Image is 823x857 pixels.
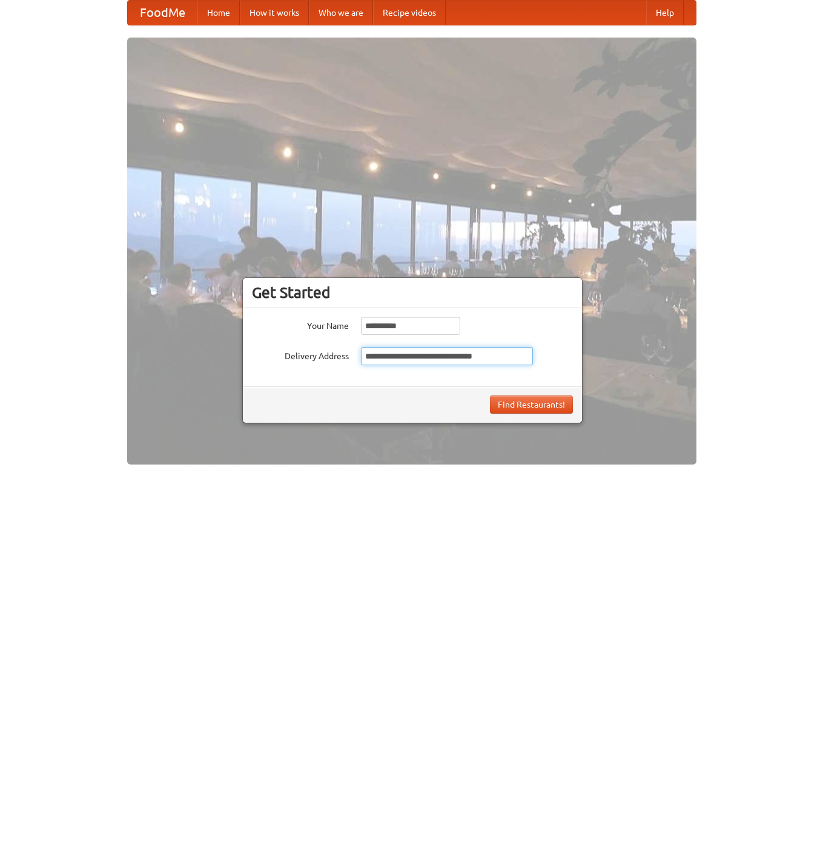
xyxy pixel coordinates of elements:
a: Recipe videos [373,1,446,25]
h3: Get Started [252,283,573,302]
a: Help [646,1,684,25]
a: How it works [240,1,309,25]
a: Home [197,1,240,25]
label: Delivery Address [252,347,349,362]
button: Find Restaurants! [490,395,573,414]
a: Who we are [309,1,373,25]
label: Your Name [252,317,349,332]
a: FoodMe [128,1,197,25]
